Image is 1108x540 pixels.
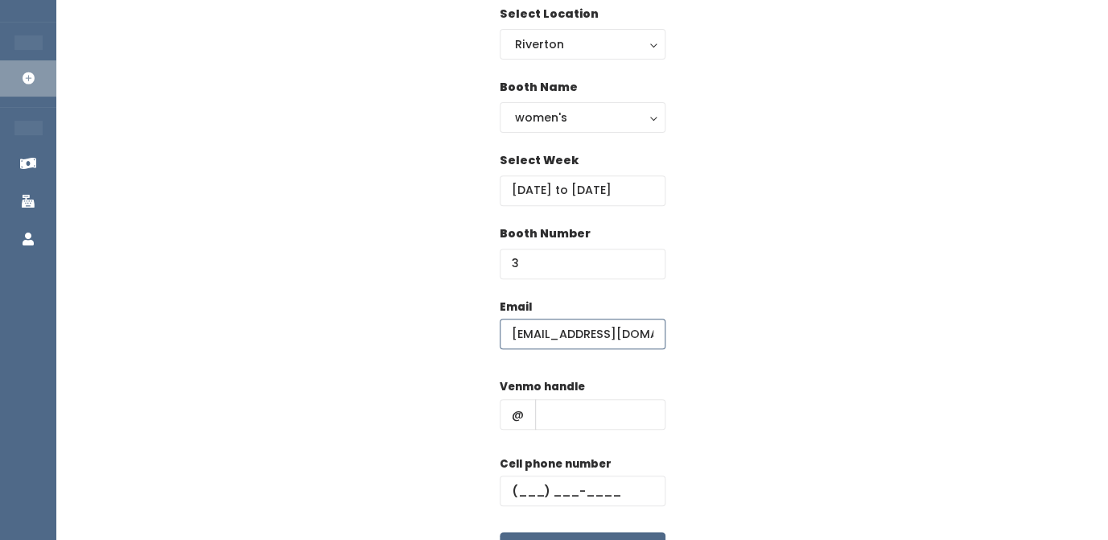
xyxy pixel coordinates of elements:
[500,249,665,279] input: Booth Number
[500,79,578,96] label: Booth Name
[500,225,591,242] label: Booth Number
[500,379,585,395] label: Venmo handle
[500,102,665,133] button: women's
[500,152,579,169] label: Select Week
[515,109,650,126] div: women's
[500,6,599,23] label: Select Location
[500,29,665,60] button: Riverton
[500,456,612,472] label: Cell phone number
[500,399,536,430] span: @
[500,319,665,349] input: @ .
[515,35,650,53] div: Riverton
[500,175,665,206] input: Select week
[500,476,665,506] input: (___) ___-____
[500,299,532,315] label: Email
